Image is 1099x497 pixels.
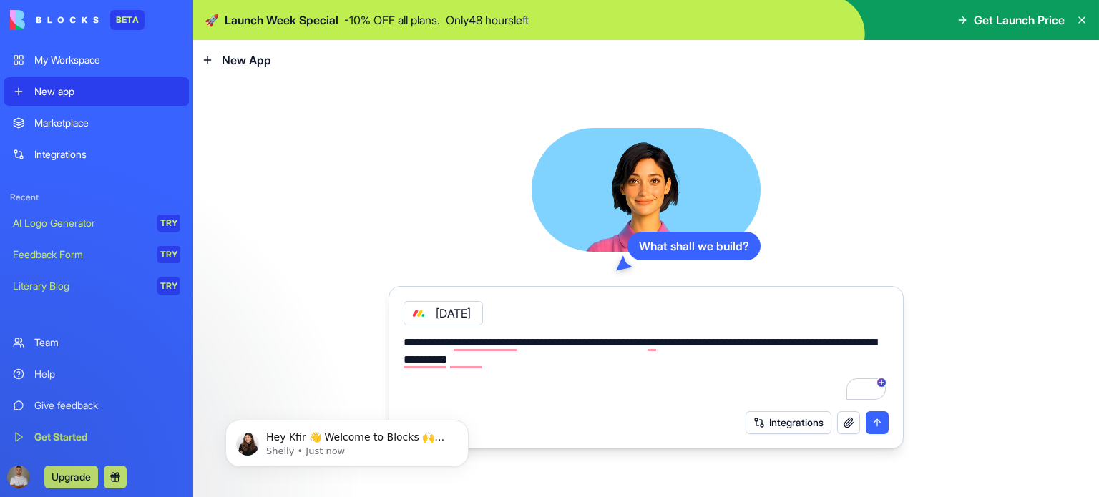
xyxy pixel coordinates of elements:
[4,240,189,269] a: Feedback FormTRY
[4,192,189,203] span: Recent
[4,272,189,300] a: Literary BlogTRY
[157,246,180,263] div: TRY
[205,11,219,29] span: 🚀
[222,51,271,69] span: New App
[34,84,180,99] div: New app
[446,11,529,29] p: Only 48 hours left
[4,328,189,357] a: Team
[4,423,189,451] a: Get Started
[34,147,180,162] div: Integrations
[404,334,889,403] textarea: To enrich screen reader interactions, please activate Accessibility in Grammarly extension settings
[13,216,147,230] div: AI Logo Generator
[34,335,180,350] div: Team
[746,411,831,434] button: Integrations
[7,466,30,488] img: ACg8ocL1Taos-qpdGyru1ED1JAsqy6ljzOpph7sOPa8mBGdJVi5nak4=s96-c
[344,11,440,29] p: - 10 % OFF all plans.
[4,46,189,74] a: My Workspace
[4,140,189,169] a: Integrations
[4,109,189,137] a: Marketplace
[34,53,180,67] div: My Workspace
[4,77,189,106] a: New app
[974,11,1065,29] span: Get Launch Price
[44,469,98,483] a: Upgrade
[34,398,180,413] div: Give feedback
[204,390,490,490] iframe: Intercom notifications message
[4,391,189,420] a: Give feedback
[44,466,98,488] button: Upgrade
[10,10,99,30] img: logo
[13,279,147,293] div: Literary Blog
[157,215,180,232] div: TRY
[34,367,180,381] div: Help
[4,209,189,237] a: AI Logo GeneratorTRY
[4,360,189,388] a: Help
[225,11,338,29] span: Launch Week Special
[13,247,147,262] div: Feedback Form
[34,116,180,130] div: Marketplace
[157,277,180,295] div: TRY
[34,430,180,444] div: Get Started
[10,10,145,30] a: BETA
[110,10,145,30] div: BETA
[627,232,761,260] div: What shall we build?
[404,301,483,325] div: [DATE]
